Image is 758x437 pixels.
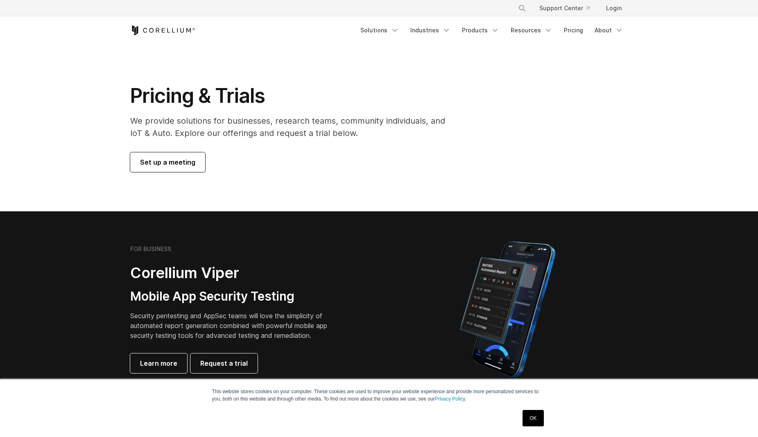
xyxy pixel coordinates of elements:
a: Learn more [130,353,187,373]
h6: FOR BUSINESS [130,245,171,253]
h2: Corellium Viper [130,264,340,282]
a: OK [523,410,543,426]
div: Navigation Menu [355,23,628,38]
img: Corellium MATRIX automated report on iPhone showing app vulnerability test results across securit... [446,238,569,381]
h1: Pricing & Trials [130,84,457,108]
span: Set up a meeting [140,157,195,167]
a: Privacy Policy. [435,396,466,402]
span: Learn more [140,358,177,368]
a: Solutions [355,23,404,38]
span: Request a trial [200,358,248,368]
a: Pricing [559,23,588,38]
a: Set up a meeting [130,152,205,172]
div: Navigation Menu [508,1,628,16]
a: Resources [506,23,557,38]
a: Products [457,23,504,38]
p: Security pentesting and AppSec teams will love the simplicity of automated report generation comb... [130,311,340,340]
button: Search [515,1,529,16]
a: Support Center [533,1,596,16]
h3: Mobile App Security Testing [130,289,340,304]
a: Corellium Home [130,25,195,35]
a: Request a trial [190,353,258,373]
a: Industries [405,23,455,38]
p: This website stores cookies on your computer. These cookies are used to improve your website expe... [212,388,546,403]
p: We provide solutions for businesses, research teams, community individuals, and IoT & Auto. Explo... [130,115,457,139]
a: About [590,23,628,38]
a: Login [600,1,628,16]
